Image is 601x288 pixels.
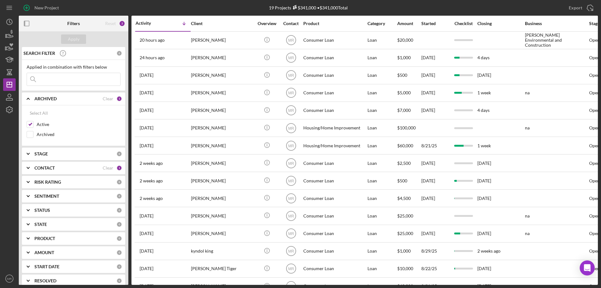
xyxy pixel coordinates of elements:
[397,90,411,95] span: $5,000
[477,72,491,78] time: [DATE]
[140,249,153,254] time: 2025-08-29 15:23
[116,236,122,241] div: 0
[34,236,55,241] b: PRODUCT
[525,225,588,242] div: na
[136,21,163,26] div: Activity
[19,2,65,14] button: New Project
[61,34,86,44] button: Apply
[303,137,366,154] div: Housing/Home Improvement
[34,151,48,156] b: STAGE
[367,120,397,136] div: Loan
[23,51,55,56] b: SEARCH FILTER
[421,243,449,259] div: 8/29/25
[562,2,598,14] button: Export
[421,172,449,189] div: [DATE]
[37,131,121,138] label: Archived
[397,21,421,26] div: Amount
[303,190,366,207] div: Consumer Loan
[34,278,56,283] b: RESOLVED
[269,5,348,10] div: 19 Projects • $341,000 Total
[288,196,294,201] text: MR
[477,178,491,183] time: [DATE]
[34,2,59,14] div: New Project
[397,160,411,166] span: $2,500
[421,155,449,171] div: [DATE]
[140,90,153,95] time: 2025-09-23 19:29
[140,55,165,60] time: 2025-09-24 14:37
[303,225,366,242] div: Consumer Loan
[288,249,294,254] text: MR
[525,120,588,136] div: na
[397,107,411,113] span: $7,000
[140,161,163,166] time: 2025-09-12 00:25
[477,231,491,236] time: [DATE]
[116,193,122,199] div: 0
[288,73,294,78] text: MR
[477,160,491,166] time: [DATE]
[191,102,254,119] div: [PERSON_NAME]
[191,50,254,66] div: [PERSON_NAME]
[191,190,254,207] div: [PERSON_NAME]
[288,144,294,148] text: MR
[140,266,153,271] time: 2025-08-22 17:30
[140,196,163,201] time: 2025-09-09 13:25
[140,125,153,130] time: 2025-09-17 15:41
[34,208,50,213] b: STATUS
[367,225,397,242] div: Loan
[191,32,254,49] div: [PERSON_NAME]
[569,2,582,14] div: Export
[367,21,397,26] div: Category
[116,50,122,56] div: 0
[34,250,54,255] b: AMOUNT
[303,243,366,259] div: Consumer Loan
[140,38,165,43] time: 2025-09-24 18:21
[303,50,366,66] div: Consumer Loan
[288,38,294,43] text: MR
[34,165,55,170] b: CONTACT
[477,196,491,201] time: [DATE]
[421,67,449,84] div: [DATE]
[367,137,397,154] div: Loan
[397,72,407,78] span: $500
[421,260,449,277] div: 8/22/25
[303,21,366,26] div: Product
[116,264,122,270] div: 0
[288,232,294,236] text: MR
[367,102,397,119] div: Loan
[367,207,397,224] div: Loan
[116,96,122,102] div: 1
[421,85,449,101] div: [DATE]
[303,120,366,136] div: Housing/Home Improvement
[288,56,294,60] text: MR
[421,190,449,207] div: [DATE]
[27,107,51,119] button: Select All
[288,179,294,183] text: MR
[67,21,80,26] b: Filters
[116,222,122,227] div: 0
[140,143,153,148] time: 2025-09-16 00:57
[525,21,588,26] div: Business
[525,32,588,49] div: [PERSON_NAME] Environmental and Construction
[34,180,61,185] b: RISK RATING
[397,125,416,130] span: $100,000
[397,196,411,201] span: $4,500
[291,5,316,10] div: $341,000
[191,67,254,84] div: [PERSON_NAME]
[367,190,397,207] div: Loan
[367,85,397,101] div: Loan
[116,278,122,284] div: 0
[105,21,116,26] div: Reset
[367,32,397,49] div: Loan
[367,67,397,84] div: Loan
[3,272,16,285] button: MR
[191,243,254,259] div: kyndol king
[477,55,490,60] time: 4 days
[191,225,254,242] div: [PERSON_NAME]
[288,161,294,165] text: MR
[288,91,294,95] text: MR
[397,266,413,271] span: $10,000
[140,231,153,236] time: 2025-09-01 17:56
[397,143,413,148] span: $60,000
[303,260,366,277] div: Consumer Loan
[140,108,153,113] time: 2025-09-19 13:26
